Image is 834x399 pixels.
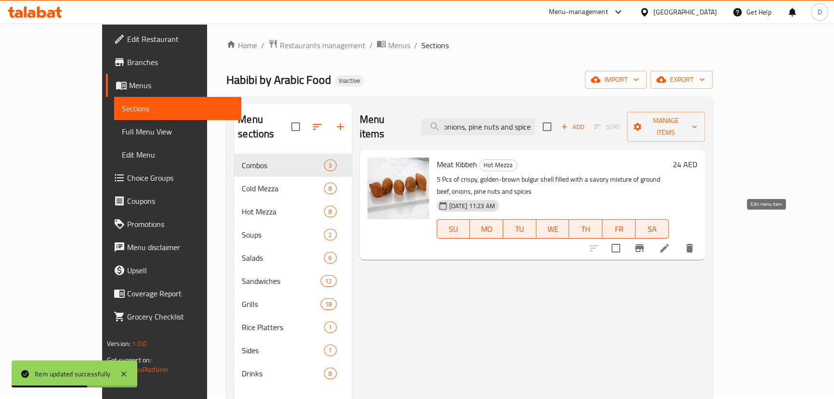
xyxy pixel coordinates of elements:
[441,222,467,236] span: SU
[324,160,336,171] div: items
[242,321,324,333] span: Rice Platters
[242,275,321,287] span: Sandwiches
[234,150,352,389] nav: Menu sections
[335,75,364,87] div: Inactive
[306,115,329,138] span: Sort sections
[234,200,352,223] div: Hot Mezza8
[606,222,632,236] span: FR
[445,201,499,211] span: [DATE] 11:23 AM
[369,40,373,51] li: /
[627,112,705,142] button: Manage items
[242,252,324,264] div: Salads
[437,173,669,198] p: 5 Pcs of crispy, golden-brown bulgur shell filled with a savory mixture of ground beef, onions, p...
[268,39,365,52] a: Restaurants management
[325,253,336,263] span: 6
[242,229,324,240] span: Soups
[569,219,602,239] button: TH
[242,345,324,356] span: Sides
[242,183,324,194] span: Cold Mezza
[234,223,352,246] div: Soups2
[234,154,352,177] div: Combos3
[635,115,697,139] span: Manage items
[280,40,365,51] span: Restaurants management
[127,241,234,253] span: Menu disclaimer
[242,298,321,310] div: Grills
[122,126,234,137] span: Full Menu View
[540,222,566,236] span: WE
[261,40,264,51] li: /
[658,74,705,86] span: export
[129,80,234,91] span: Menus
[127,311,234,322] span: Grocery Checklist
[480,160,517,171] span: Hot Mezza
[242,368,324,379] span: Drinks
[114,143,241,166] a: Edit Menu
[474,222,499,236] span: MO
[106,305,241,328] a: Grocery Checklist
[360,112,410,141] h2: Menu items
[673,158,697,171] h6: 24 AED
[329,115,352,138] button: Add section
[234,269,352,293] div: Sandwiches12
[593,74,639,86] span: import
[127,195,234,207] span: Coupons
[557,120,588,134] span: Add item
[242,160,324,171] span: Combos
[602,219,636,239] button: FR
[324,368,336,379] div: items
[470,219,503,239] button: MO
[106,27,241,51] a: Edit Restaurant
[122,149,234,160] span: Edit Menu
[35,369,110,379] div: Item updated successfully
[107,363,168,376] a: Support.OpsPlatform
[127,288,234,299] span: Coverage Report
[106,51,241,74] a: Branches
[537,117,557,137] span: Select section
[234,339,352,362] div: Sides7
[817,7,821,17] span: D
[479,160,517,171] div: Hot Mezza
[242,206,324,217] span: Hot Mezza
[507,222,533,236] span: TU
[321,298,336,310] div: items
[106,213,241,236] a: Promotions
[324,229,336,240] div: items
[388,40,410,51] span: Menus
[106,189,241,213] a: Coupons
[234,246,352,269] div: Salads6
[636,219,669,239] button: SA
[106,166,241,189] a: Choice Groups
[557,120,588,134] button: Add
[226,39,712,52] nav: breadcrumb
[106,259,241,282] a: Upsell
[321,277,336,286] span: 12
[114,97,241,120] a: Sections
[226,40,257,51] a: Home
[324,321,336,333] div: items
[106,236,241,259] a: Menu disclaimer
[127,265,234,276] span: Upsell
[234,293,352,316] div: Grills18
[234,177,352,200] div: Cold Mezza8
[437,157,477,172] span: Meat Kibbeh
[503,219,536,239] button: TU
[628,237,651,260] button: Branch-specific-item
[122,103,234,114] span: Sections
[107,354,151,366] span: Get support on:
[639,222,665,236] span: SA
[325,346,336,355] span: 7
[367,158,429,219] img: Meat Kibbeh
[414,40,417,51] li: /
[335,77,364,85] span: Inactive
[653,7,717,17] div: [GEOGRAPHIC_DATA]
[325,161,336,170] span: 3
[114,120,241,143] a: Full Menu View
[234,316,352,339] div: Rice Platters1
